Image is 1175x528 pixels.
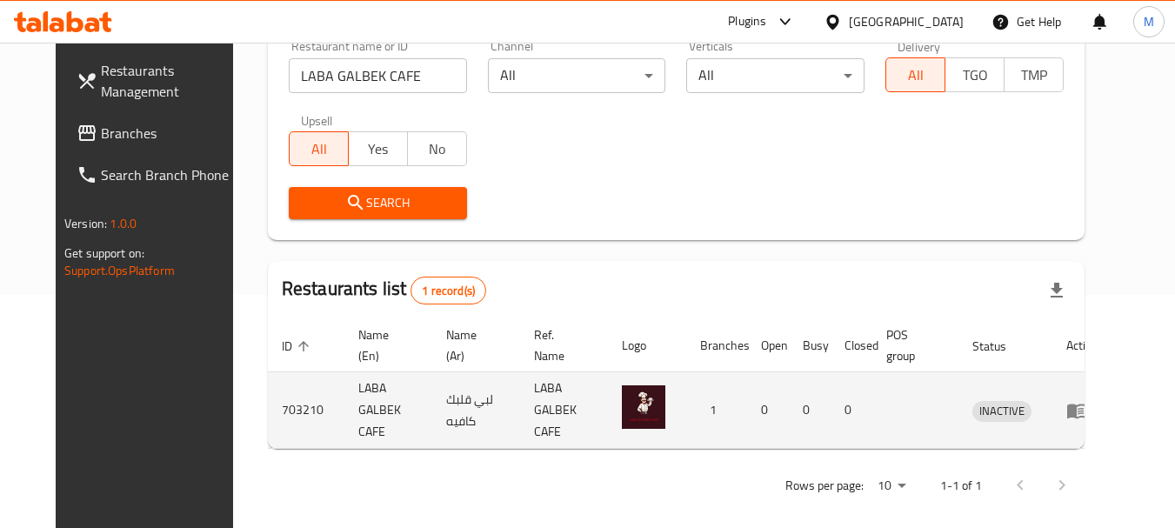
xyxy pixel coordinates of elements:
span: Branches [101,123,238,144]
p: 1-1 of 1 [940,475,982,497]
span: M [1144,12,1154,31]
span: Version: [64,212,107,235]
h2: Restaurants list [282,276,486,304]
th: Action [1052,319,1112,372]
span: Name (Ar) [446,324,499,366]
span: All [297,137,342,162]
span: POS group [886,324,938,366]
img: LABA GALBEK CAFE [622,385,665,429]
span: Search [303,192,453,214]
span: Yes [356,137,401,162]
label: Upsell [301,114,333,126]
label: Delivery [898,40,941,52]
span: All [893,63,938,88]
button: TMP [1004,57,1064,92]
button: TGO [945,57,1005,92]
th: Branches [686,319,747,372]
span: Name (En) [358,324,411,366]
td: 0 [747,372,789,449]
div: All [686,58,865,93]
span: TMP [1011,63,1057,88]
button: Yes [348,131,408,166]
span: No [415,137,460,162]
div: Total records count [411,277,486,304]
div: INACTIVE [972,401,1031,422]
button: All [289,131,349,166]
div: [GEOGRAPHIC_DATA] [849,12,964,31]
a: Branches [63,112,252,154]
span: Status [972,336,1029,357]
a: Restaurants Management [63,50,252,112]
div: All [488,58,666,93]
button: No [407,131,467,166]
p: Rows per page: [785,475,864,497]
span: 1.0.0 [110,212,137,235]
td: 1 [686,372,747,449]
td: لبي قلبك كافيه [432,372,520,449]
div: Rows per page: [871,473,912,499]
span: Restaurants Management [101,60,238,102]
td: 703210 [268,372,344,449]
a: Support.OpsPlatform [64,259,175,282]
th: Logo [608,319,686,372]
input: Search for restaurant name or ID.. [289,58,467,93]
span: INACTIVE [972,401,1031,421]
td: LABA GALBEK CAFE [520,372,608,449]
td: 0 [789,372,831,449]
span: Get support on: [64,242,144,264]
td: 0 [831,372,872,449]
div: Export file [1036,270,1078,311]
span: 1 record(s) [411,283,485,299]
th: Busy [789,319,831,372]
th: Closed [831,319,872,372]
a: Search Branch Phone [63,154,252,196]
span: ID [282,336,315,357]
table: enhanced table [268,319,1112,449]
td: LABA GALBEK CAFE [344,372,432,449]
span: Search Branch Phone [101,164,238,185]
span: Ref. Name [534,324,587,366]
th: Open [747,319,789,372]
span: TGO [952,63,998,88]
button: Search [289,187,467,219]
div: Plugins [728,11,766,32]
button: All [885,57,945,92]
